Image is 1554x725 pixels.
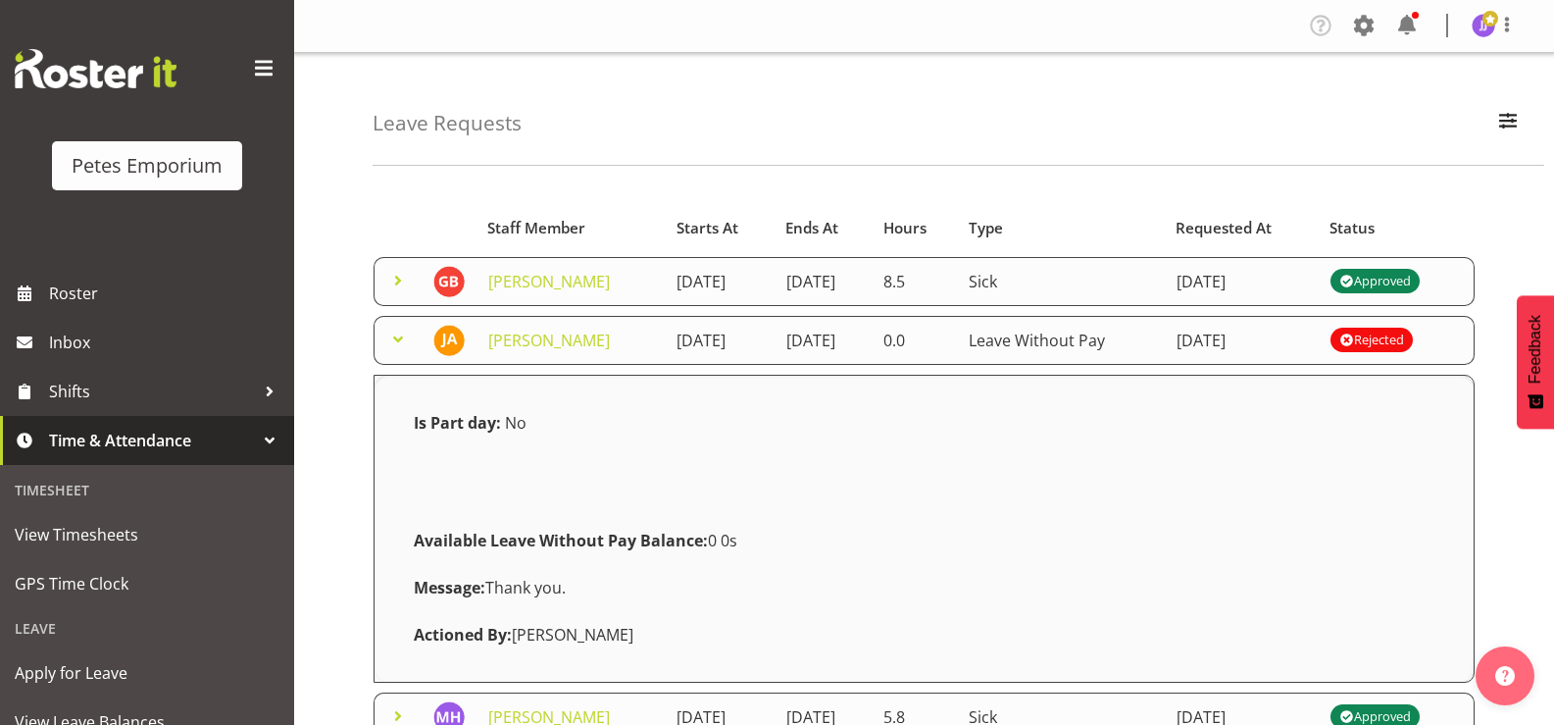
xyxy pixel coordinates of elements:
[1329,217,1375,239] span: Status
[5,510,289,559] a: View Timesheets
[488,330,610,351] a: [PERSON_NAME]
[5,608,289,648] div: Leave
[5,559,289,608] a: GPS Time Clock
[49,377,255,406] span: Shifts
[72,151,223,181] div: Petes Emporium
[433,325,465,356] img: jeseryl-armstrong10788.jpg
[488,271,610,292] a: [PERSON_NAME]
[15,569,279,598] span: GPS Time Clock
[1527,315,1544,384] span: Feedback
[1165,316,1319,365] td: [DATE]
[433,266,465,297] img: gillian-byford11184.jpg
[957,257,1165,306] td: Sick
[15,658,279,688] span: Apply for Leave
[665,257,774,306] td: [DATE]
[677,217,738,239] span: Starts At
[1339,270,1410,293] div: Approved
[1176,217,1272,239] span: Requested At
[402,517,1446,564] div: 0 0s
[414,624,512,646] strong: Actioned By:
[1165,257,1319,306] td: [DATE]
[5,470,289,510] div: Timesheet
[883,217,927,239] span: Hours
[373,112,522,134] h4: Leave Requests
[775,257,873,306] td: [DATE]
[775,316,873,365] td: [DATE]
[15,49,176,88] img: Rosterit website logo
[1517,295,1554,429] button: Feedback - Show survey
[49,426,255,455] span: Time & Attendance
[402,564,1446,611] div: Thank you.
[1495,666,1515,686] img: help-xxl-2.png
[5,648,289,698] a: Apply for Leave
[487,217,585,239] span: Staff Member
[414,577,485,598] strong: Message:
[872,316,957,365] td: 0.0
[49,328,284,357] span: Inbox
[414,412,501,434] strong: Is Part day:
[1472,14,1495,37] img: janelle-jonkers702.jpg
[1339,329,1403,352] div: Rejected
[1487,102,1529,145] button: Filter Employees
[402,611,1446,658] div: [PERSON_NAME]
[49,279,284,308] span: Roster
[15,520,279,549] span: View Timesheets
[665,316,774,365] td: [DATE]
[785,217,838,239] span: Ends At
[957,316,1165,365] td: Leave Without Pay
[414,530,708,551] strong: Available Leave Without Pay Balance:
[505,412,526,434] span: No
[969,217,1003,239] span: Type
[872,257,957,306] td: 8.5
